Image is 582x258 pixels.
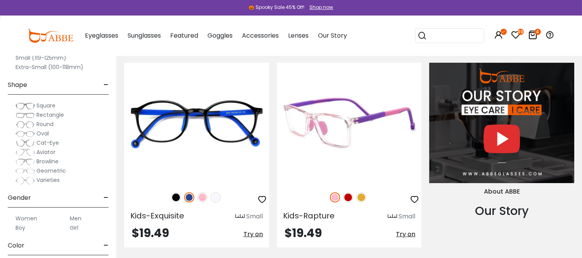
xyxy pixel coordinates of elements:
[429,187,574,196] div: About ABBE
[396,227,415,241] button: Try on
[429,202,574,220] div: Our Story
[170,31,198,40] span: Featured
[16,121,35,128] img: Round.png
[518,29,524,35] i: 49
[36,139,59,147] span: Cat-Eye
[330,192,340,203] img: Pink
[246,212,263,221] div: Small
[244,227,263,241] button: Try on
[235,214,245,220] img: size ruler
[306,4,333,10] a: Shop now
[36,120,54,128] span: Round
[36,148,55,156] span: Aviator
[16,62,83,72] label: Extra-Small (100-118mm)
[310,4,333,11] div: Shop now
[511,32,521,41] a: 49
[197,192,207,203] img: Pink
[283,210,335,221] span: Kids-Rapture
[396,230,415,239] span: Try on
[16,214,37,223] label: Women
[104,236,109,255] span: -
[8,189,31,207] span: Gender
[244,230,263,239] span: Try on
[36,102,55,109] span: Square
[124,63,269,184] img: Blue Kids-Exquisite - TR ,Universal Bridge Fit
[184,192,194,203] img: Blue
[356,192,366,203] img: Yellow
[104,189,109,207] span: -
[130,210,184,221] span: Kids-Exquisite
[128,31,161,40] span: Sunglasses
[277,63,422,184] img: Pink Kids-Rapture - TR ,Universal Bridge Fit
[171,192,181,203] img: Black
[85,31,118,40] span: Eyeglasses
[16,130,35,138] img: Oval.png
[343,192,353,203] img: Red
[28,29,73,43] img: abbeglasses.com
[8,236,24,255] span: Color
[211,192,221,203] img: Translucent
[36,176,60,184] span: Varieties
[318,31,347,40] span: Our Story
[285,225,322,241] span: $19.49
[388,214,397,220] img: size ruler
[399,212,415,221] div: Small
[249,4,305,11] div: 🎃 Spooky Sale 45% Off!
[535,29,541,35] i: 4
[36,167,66,175] span: Geometric
[36,111,64,119] span: Rectangle
[207,31,233,40] span: Goggles
[16,139,35,147] img: Cat-Eye.png
[36,130,49,137] span: Oval
[70,214,81,223] label: Men
[16,53,66,62] label: Small (119-125mm)
[288,31,309,40] span: Lenses
[16,223,25,232] label: Boy
[429,63,574,183] img: About Us
[8,76,27,94] span: Shape
[16,111,35,119] img: Rectangle.png
[242,31,279,40] span: Accessories
[16,158,35,166] img: Browline.png
[16,177,35,185] img: Varieties.png
[36,158,59,165] span: Browline
[104,76,109,94] span: -
[132,225,169,241] span: $19.49
[16,167,35,175] img: Geometric.png
[70,223,78,232] label: Girl
[528,32,538,41] a: 4
[16,102,35,110] img: Square.png
[16,149,35,156] img: Aviator.png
